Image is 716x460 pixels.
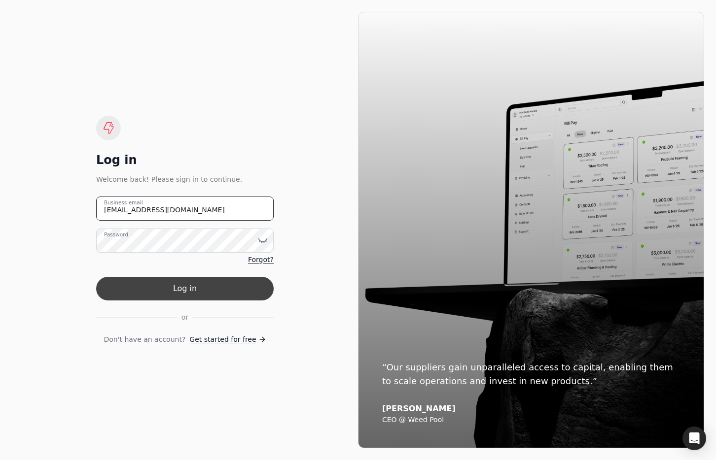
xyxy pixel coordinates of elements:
[96,152,274,168] div: Log in
[96,277,274,300] button: Log in
[189,334,266,345] a: Get started for free
[382,361,680,388] div: “Our suppliers gain unparalleled access to capital, enabling them to scale operations and invest ...
[104,230,128,238] label: Password
[181,312,188,323] span: or
[382,404,680,414] div: [PERSON_NAME]
[189,334,256,345] span: Get started for free
[248,255,274,265] a: Forgot?
[96,174,274,185] div: Welcome back! Please sign in to continue.
[382,416,680,425] div: CEO @ Weed Pool
[104,334,185,345] span: Don't have an account?
[682,427,706,450] div: Open Intercom Messenger
[104,198,143,206] label: Business email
